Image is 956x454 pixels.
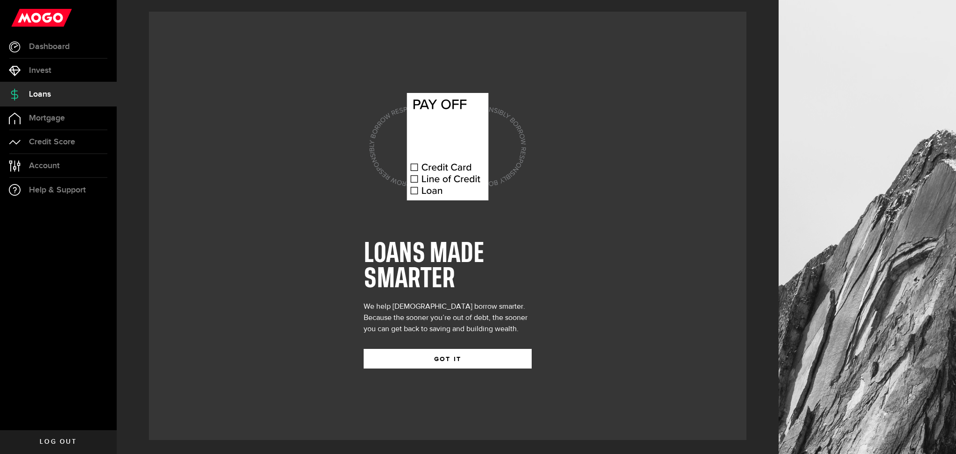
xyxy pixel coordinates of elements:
h1: LOANS MADE SMARTER [364,241,532,292]
span: Account [29,162,60,170]
span: Credit Score [29,138,75,146]
span: Loans [29,90,51,99]
span: Dashboard [29,43,70,51]
span: Log out [40,439,77,445]
span: Mortgage [29,114,65,122]
div: We help [DEMOGRAPHIC_DATA] borrow smarter. Because the sooner you’re out of debt, the sooner you ... [364,301,532,335]
span: Help & Support [29,186,86,194]
button: GOT IT [364,349,532,369]
span: Invest [29,66,51,75]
